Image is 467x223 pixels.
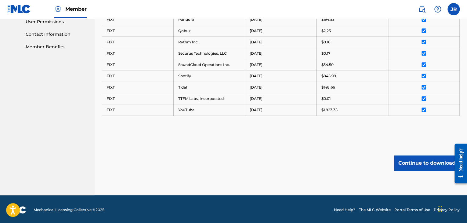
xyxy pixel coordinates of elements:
td: [DATE] [245,59,317,70]
td: [DATE] [245,14,317,25]
p: $54.50 [321,62,333,68]
td: YouTube [173,104,245,115]
div: User Menu [447,3,460,15]
a: Member Benefits [26,44,87,50]
td: FIXT [102,36,173,48]
p: $0.17 [321,51,330,56]
p: $194.53 [321,17,334,22]
td: FIXT [102,104,173,115]
p: $0.01 [321,96,330,101]
td: [DATE] [245,104,317,115]
div: Drag [438,200,442,218]
p: $2.23 [321,28,331,34]
td: [DATE] [245,25,317,36]
a: Privacy Policy [434,207,460,213]
img: help [434,5,441,13]
a: Public Search [416,3,428,15]
span: Mechanical Licensing Collective © 2025 [34,207,104,213]
td: FIXT [102,93,173,104]
td: [DATE] [245,48,317,59]
td: FIXT [102,48,173,59]
td: [DATE] [245,70,317,82]
td: FIXT [102,59,173,70]
p: $845.98 [321,73,336,79]
img: Top Rightsholder [54,5,62,13]
p: $148.66 [321,85,335,90]
td: FIXT [102,70,173,82]
a: The MLC Website [359,207,391,213]
button: Continue to download [394,155,460,171]
td: TTFM Labs, Incorporated [173,93,245,104]
td: Spotify [173,70,245,82]
td: FIXT [102,25,173,36]
td: FIXT [102,82,173,93]
a: Contact Information [26,31,87,38]
td: Securus Technologies, LLC [173,48,245,59]
td: [DATE] [245,36,317,48]
iframe: Chat Widget [436,194,467,223]
div: Help [432,3,444,15]
a: Need Help? [334,207,355,213]
td: [DATE] [245,93,317,104]
span: Member [65,5,87,13]
a: User Permissions [26,19,87,25]
p: $1,823.35 [321,107,337,113]
td: SoundCloud Operations Inc. [173,59,245,70]
a: Portal Terms of Use [394,207,430,213]
img: search [418,5,425,13]
iframe: Resource Center [450,139,467,188]
td: Rythm Inc. [173,36,245,48]
td: Qobuz [173,25,245,36]
td: [DATE] [245,82,317,93]
img: MLC Logo [7,5,31,13]
p: $0.16 [321,39,330,45]
td: Pandora [173,14,245,25]
td: Tidal [173,82,245,93]
td: FIXT [102,14,173,25]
